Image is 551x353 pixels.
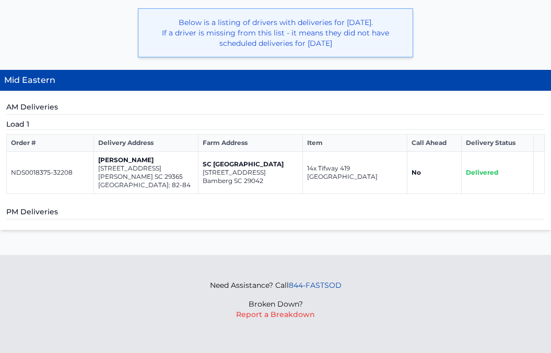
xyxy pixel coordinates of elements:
[203,177,298,185] p: Bamberg SC 29042
[203,160,298,168] p: SC [GEOGRAPHIC_DATA]
[98,164,194,173] p: [STREET_ADDRESS]
[98,156,194,164] p: [PERSON_NAME]
[289,281,342,290] a: 844-FASTSOD
[210,299,342,309] p: Broken Down?
[302,152,407,194] td: 14x Tifway 419 [GEOGRAPHIC_DATA]
[6,206,545,220] h5: PM Deliveries
[407,135,461,152] th: Call Ahead
[203,168,298,177] p: [STREET_ADDRESS]
[198,135,302,152] th: Farm Address
[466,168,498,176] span: Delivered
[93,135,198,152] th: Delivery Address
[147,17,405,48] p: Below is a listing of drivers with deliveries for [DATE]. If a driver is missing from this list -...
[6,119,545,130] h5: Load 1
[7,135,94,152] th: Order #
[6,102,545,115] h5: AM Deliveries
[98,173,194,181] p: [PERSON_NAME] SC 29365
[210,280,342,290] p: Need Assistance? Call
[302,135,407,152] th: Item
[412,168,421,176] strong: No
[461,135,533,152] th: Delivery Status
[11,168,89,177] p: NDS0018375-32208
[236,309,315,320] button: Report a Breakdown
[98,181,194,189] p: [GEOGRAPHIC_DATA]: 82-84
